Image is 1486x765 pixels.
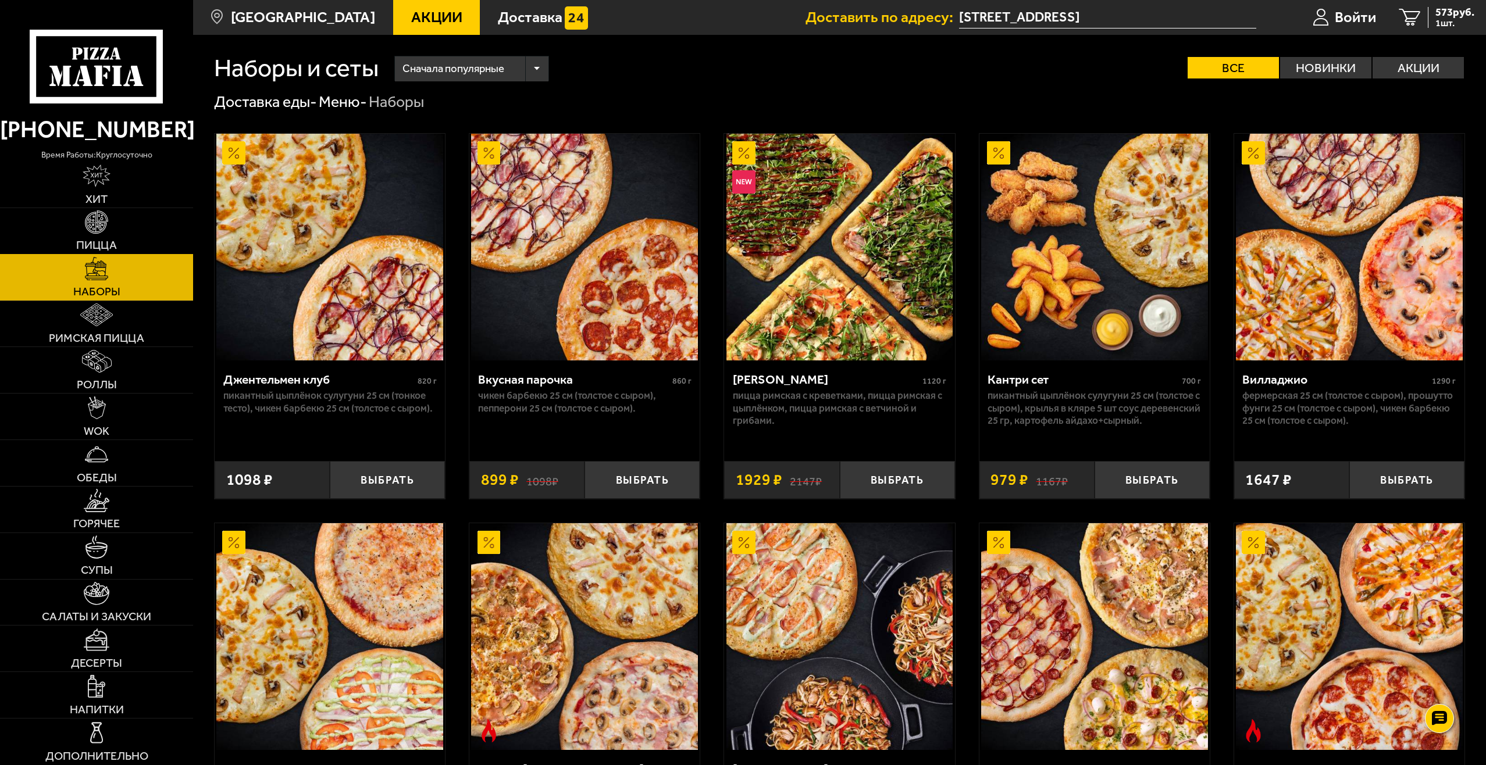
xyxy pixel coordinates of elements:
[1335,10,1376,25] span: Войти
[77,379,117,391] span: Роллы
[477,719,501,742] img: Острое блюдо
[222,141,245,165] img: Акционный
[226,472,273,488] span: 1098 ₽
[469,523,700,750] a: АкционныйОстрое блюдоТрио из Рио
[216,134,443,360] img: Джентельмен клуб
[71,657,122,669] span: Десерты
[806,10,959,25] span: Доставить по адресу:
[726,134,953,360] img: Мама Миа
[981,134,1208,360] img: Кантри сет
[1435,7,1474,18] span: 573 руб.
[1280,57,1371,78] label: Новинки
[1242,531,1265,554] img: Акционный
[1373,57,1464,78] label: Акции
[77,472,117,484] span: Обеды
[959,7,1256,28] input: Ваш адрес доставки
[481,472,519,488] span: 899 ₽
[979,134,1210,360] a: АкционныйКантри сет
[231,10,375,25] span: [GEOGRAPHIC_DATA]
[222,531,245,554] img: Акционный
[73,286,120,298] span: Наборы
[585,461,700,499] button: Выбрать
[724,134,954,360] a: АкционныйНовинкаМама Миа
[330,461,445,499] button: Выбрать
[478,372,669,387] div: Вкусная парочка
[477,531,501,554] img: Акционный
[1234,134,1464,360] a: АкционныйВилладжио
[1095,461,1210,499] button: Выбрать
[565,6,588,30] img: 15daf4d41897b9f0e9f617042186c801.svg
[922,376,946,386] span: 1120 г
[1234,523,1464,750] a: АкционныйОстрое блюдоБеатриче
[1188,57,1279,78] label: Все
[981,523,1208,750] img: ДаВинчи сет
[478,389,692,414] p: Чикен Барбекю 25 см (толстое с сыром), Пепперони 25 см (толстое с сыром).
[76,239,117,251] span: Пицца
[81,564,113,576] span: Супы
[1236,523,1463,750] img: Беатриче
[987,531,1010,554] img: Акционный
[42,611,151,623] span: Салаты и закуски
[215,134,445,360] a: АкционныйДжентельмен клуб
[223,389,437,414] p: Пикантный цыплёнок сулугуни 25 см (тонкое тесто), Чикен Барбекю 25 см (толстое с сыром).
[411,10,462,25] span: Акции
[790,472,822,488] s: 2147 ₽
[1242,372,1429,387] div: Вилладжио
[216,523,443,750] img: 3 пиццы
[85,194,108,205] span: Хит
[1242,141,1265,165] img: Акционный
[1182,376,1201,386] span: 700 г
[732,170,756,194] img: Новинка
[1236,134,1463,360] img: Вилладжио
[84,426,109,437] span: WOK
[1242,389,1456,427] p: Фермерская 25 см (толстое с сыром), Прошутто Фунги 25 см (толстое с сыром), Чикен Барбекю 25 см (...
[402,54,504,84] span: Сначала популярные
[733,372,920,387] div: [PERSON_NAME]
[418,376,437,386] span: 820 г
[672,376,692,386] span: 860 г
[1242,719,1265,742] img: Острое блюдо
[724,523,954,750] a: АкционныйВилла Капри
[469,134,700,360] a: АкционныйВкусная парочка
[732,531,756,554] img: Акционный
[45,750,148,762] span: Дополнительно
[726,523,953,750] img: Вилла Капри
[1245,472,1292,488] span: 1647 ₽
[990,472,1028,488] span: 979 ₽
[215,523,445,750] a: Акционный3 пиццы
[70,704,124,716] span: Напитки
[988,389,1201,427] p: Пикантный цыплёнок сулугуни 25 см (толстое с сыром), крылья в кляре 5 шт соус деревенский 25 гр, ...
[319,92,367,111] a: Меню-
[732,141,756,165] img: Акционный
[959,7,1256,28] span: Санкт-Петербург, улица Добровольцев, 2
[471,134,698,360] img: Вкусная парочка
[988,372,1179,387] div: Кантри сет
[223,372,415,387] div: Джентельмен клуб
[840,461,955,499] button: Выбрать
[73,518,120,530] span: Горячее
[1036,472,1068,488] s: 1167 ₽
[1349,461,1464,499] button: Выбрать
[49,333,144,344] span: Римская пицца
[987,141,1010,165] img: Акционный
[1432,376,1456,386] span: 1290 г
[477,141,501,165] img: Акционный
[979,523,1210,750] a: АкционныйДаВинчи сет
[214,92,317,111] a: Доставка еды-
[526,472,558,488] s: 1098 ₽
[471,523,698,750] img: Трио из Рио
[214,56,379,81] h1: Наборы и сеты
[1435,19,1474,28] span: 1 шт.
[733,389,946,427] p: Пицца Римская с креветками, Пицца Римская с цыплёнком, Пицца Римская с ветчиной и грибами.
[736,472,782,488] span: 1929 ₽
[369,92,424,112] div: Наборы
[498,10,562,25] span: Доставка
